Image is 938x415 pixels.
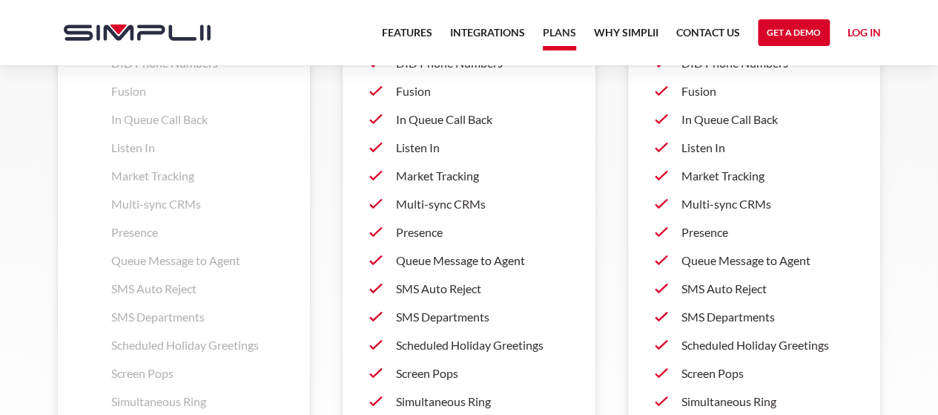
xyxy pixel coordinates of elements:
a: SMS Auto Reject [369,275,569,303]
a: Fusion [369,77,569,105]
a: SMS Departments [655,303,854,331]
p: Fusion [681,82,854,100]
p: Market Tracking [681,167,854,185]
p: Multi-sync CRMs [111,195,284,213]
a: Market Tracking [369,162,569,190]
p: Presence [111,223,284,241]
p: SMS Auto Reject [396,280,569,298]
p: In Queue Call Back [396,111,569,128]
p: Scheduled Holiday Greetings [681,336,854,354]
a: Scheduled Holiday Greetings [369,331,569,359]
p: Presence [396,223,569,241]
a: Presence [655,218,854,246]
p: Presence [681,223,854,241]
p: Multi-sync CRMs [396,195,569,213]
p: Listen In [396,139,569,157]
a: Screen Pops [655,359,854,388]
a: Queue Message to Agent [369,246,569,275]
a: SMS Auto Reject [655,275,854,303]
p: Screen Pops [681,365,854,382]
a: Features [382,24,432,50]
p: Market Tracking [111,167,284,185]
a: Get a Demo [758,19,830,46]
p: Listen In [111,139,284,157]
p: SMS Departments [681,308,854,326]
img: Simplii [64,24,211,41]
a: Plans [543,24,576,50]
a: Scheduled Holiday Greetings [655,331,854,359]
p: Screen Pops [396,365,569,382]
a: Market Tracking [655,162,854,190]
p: Market Tracking [396,167,569,185]
p: SMS Departments [396,308,569,326]
p: Queue Message to Agent [681,252,854,269]
a: Fusion [655,77,854,105]
a: In Queue Call Back [655,105,854,134]
a: Integrations [450,24,525,50]
a: Presence [369,218,569,246]
p: In Queue Call Back [111,111,284,128]
p: Simultaneous Ring [111,393,284,411]
a: Contact US [676,24,740,50]
a: Queue Message to Agent [655,246,854,275]
a: Why Simplii [594,24,658,50]
p: Screen Pops [111,365,284,382]
p: Fusion [396,82,569,100]
a: Log in [848,24,881,46]
p: In Queue Call Back [681,111,854,128]
p: SMS Auto Reject [111,280,284,298]
a: In Queue Call Back [369,105,569,134]
p: Scheduled Holiday Greetings [396,336,569,354]
a: SMS Departments [369,303,569,331]
p: Simultaneous Ring [396,393,569,411]
p: Scheduled Holiday Greetings [111,336,284,354]
p: Listen In [681,139,854,157]
p: SMS Auto Reject [681,280,854,298]
a: Multi-sync CRMs [369,190,569,218]
a: Listen In [655,134,854,162]
p: Fusion [111,82,284,100]
p: Queue Message to Agent [396,252,569,269]
a: Listen In [369,134,569,162]
p: SMS Departments [111,308,284,326]
a: Multi-sync CRMs [655,190,854,218]
p: Simultaneous Ring [681,393,854,411]
a: Screen Pops [369,359,569,388]
p: Multi-sync CRMs [681,195,854,213]
p: Queue Message to Agent [111,252,284,269]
